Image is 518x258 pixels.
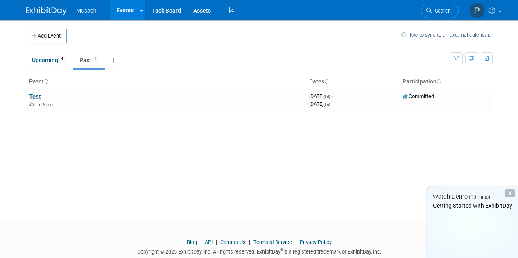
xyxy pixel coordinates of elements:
span: (13 mins) [469,194,490,200]
th: Dates [306,75,399,89]
span: | [293,239,299,245]
a: Sort by Participation Type [437,78,441,85]
span: | [247,239,252,245]
span: Committed [403,93,434,99]
a: Upcoming4 [26,52,72,68]
button: Add Event [26,29,67,43]
th: Participation [399,75,493,89]
a: API [205,239,213,245]
span: In-Person [36,102,57,108]
span: Musashi [77,7,98,14]
img: In-Person Event [29,102,34,106]
a: Test [29,93,41,101]
a: Privacy Policy [300,239,332,245]
a: Contact Us [220,239,246,245]
div: Watch Demo [427,193,518,201]
span: [DATE] [309,93,333,99]
span: 1 [92,56,99,62]
a: Past1 [73,52,105,68]
span: (Fri) [323,102,330,107]
a: Terms of Service [253,239,292,245]
a: Sort by Start Date [324,78,328,85]
img: Pierre Quenioux [469,3,485,18]
span: 4 [59,56,66,62]
span: [DATE] [309,101,330,107]
span: | [198,239,204,245]
a: Search [421,4,459,18]
div: Dismiss [505,189,515,197]
a: How to sync to an external calendar... [401,32,493,38]
img: ExhibitDay [26,7,67,15]
th: Event [26,75,306,89]
span: - [331,93,333,99]
span: (Fri) [323,94,330,99]
sup: ® [280,248,283,252]
a: Sort by Event Name [44,78,48,85]
span: Search [432,8,451,14]
span: | [214,239,219,245]
div: Getting Started with ExhibitDay [427,202,518,210]
a: Blog [187,239,197,245]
